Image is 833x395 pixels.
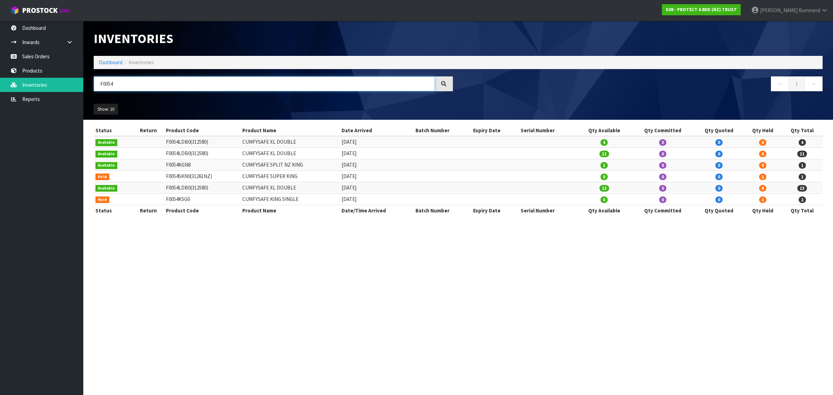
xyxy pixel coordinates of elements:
span: 11 [797,151,807,157]
td: [DATE] [340,193,414,205]
strong: S08 - PROTECT A BED (NZ) TRUST [666,7,737,12]
th: Qty Total [782,125,823,136]
span: 0 [715,162,723,169]
td: [DATE] [340,171,414,182]
span: 0 [759,151,766,157]
span: 11 [599,151,609,157]
th: Return [133,205,164,216]
td: F0054LDB0 [164,136,241,148]
td: CUMFYSAFE SPLIT NZ KING [241,159,339,171]
th: Status [94,205,133,216]
input: Search inventories [94,76,435,91]
nav: Page navigation [463,76,823,93]
a: → [804,76,823,91]
th: Product Code [164,205,241,216]
td: [DATE] [340,148,414,159]
span: 2 [759,196,766,203]
button: Show: 10 [94,104,118,115]
a: 1 [789,76,805,91]
span: 0 [659,185,666,192]
span: (312580) [191,138,208,145]
td: [DATE] [340,159,414,171]
th: Date Arrived [340,125,414,136]
td: CUMFYSAFE XL DOUBLE [241,182,339,193]
span: 0 [659,139,666,146]
span: 0 [659,196,666,203]
span: 0 [759,139,766,146]
th: Product Code [164,125,241,136]
td: F0054LDB0 [164,182,241,193]
span: Inventories [129,59,154,66]
span: Held [95,196,109,203]
th: Qty Committed [631,205,694,216]
span: 4 [600,139,608,146]
span: 0 [600,196,608,203]
th: Serial Number [519,125,577,136]
th: Qty Total [782,205,823,216]
span: 0 [715,185,723,192]
th: Qty Available [577,125,631,136]
span: 0 [659,174,666,180]
span: (312580) [191,184,208,191]
th: Date/Time Arrived [340,205,414,216]
span: Available [95,139,117,146]
td: CUMFYSAFE XL DOUBLE [241,148,339,159]
td: CUMFYSAFE KING SINGLE [241,193,339,205]
th: Status [94,125,133,136]
span: Available [95,162,117,169]
a: Dashboard [99,59,123,66]
td: [DATE] [340,182,414,193]
span: 0 [715,196,723,203]
span: 0 [715,139,723,146]
th: Qty Quoted [694,125,744,136]
th: Qty Committed [631,125,694,136]
span: 1 [799,162,806,169]
span: 13 [599,185,609,192]
span: 0 [715,151,723,157]
span: [PERSON_NAME] [760,7,798,14]
span: Available [95,151,117,158]
span: 4 [799,139,806,146]
a: ← [771,76,789,91]
span: 1 [799,174,806,180]
small: WMS [59,8,70,14]
span: 0 [659,151,666,157]
td: CUMFYSAFE XL DOUBLE [241,136,339,148]
span: 0 [600,174,608,180]
td: F0054LDB0 [164,148,241,159]
h1: Inventories [94,31,453,45]
span: 0 [715,174,723,180]
th: Batch Number [414,125,472,136]
td: F0054KSG0 [164,193,241,205]
th: Batch Number [414,205,472,216]
th: Serial Number [519,205,577,216]
th: Product Name [241,125,339,136]
td: [DATE] [340,136,414,148]
span: ProStock [22,6,58,15]
th: Product Name [241,205,339,216]
th: Qty Quoted [694,205,744,216]
th: Expiry Date [471,205,519,216]
th: Expiry Date [471,125,519,136]
span: (31261NZ) [190,173,212,179]
span: 13 [797,185,807,192]
span: 2 [799,196,806,203]
td: F0054SKN0 [164,171,241,182]
td: F0054KGN8 [164,159,241,171]
span: Burnnand [799,7,820,14]
th: Qty Held [744,205,782,216]
span: 1 [600,162,608,169]
span: 0 [759,162,766,169]
img: cube-alt.png [10,6,19,15]
span: Available [95,185,117,192]
th: Qty Held [744,125,782,136]
td: CUMFYSAFE SUPER KING [241,171,339,182]
span: 0 [759,185,766,192]
span: (312580) [191,150,208,157]
span: 0 [659,162,666,169]
span: Held [95,174,109,180]
span: 1 [759,174,766,180]
th: Qty Available [577,205,631,216]
th: Return [133,125,164,136]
